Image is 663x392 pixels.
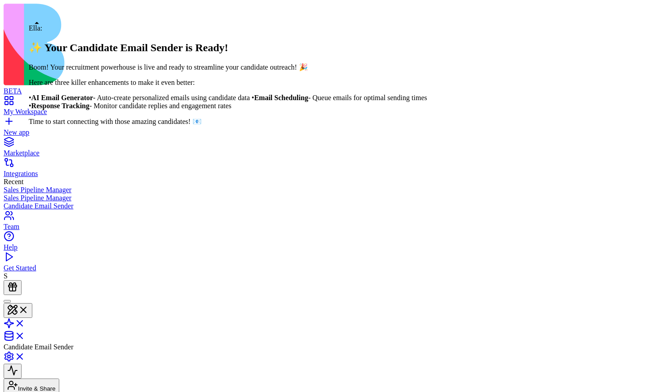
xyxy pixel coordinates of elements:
div: My Workspace [4,108,659,116]
a: Team [4,215,659,231]
img: logo [4,4,364,85]
strong: AI Email Generator [31,93,93,101]
a: BETA [4,79,659,95]
p: • - Auto-create personalized emails using candidate data • - Queue emails for optimal sending tim... [29,93,427,110]
span: Recent [4,178,23,185]
div: BETA [4,87,659,95]
a: Candidate Email Sender [4,202,659,210]
div: Team [4,223,659,231]
div: Get Started [4,264,659,272]
div: Marketplace [4,149,659,157]
strong: Email Scheduling [254,93,308,101]
div: New app [4,128,659,137]
a: Get Started [4,256,659,272]
strong: Response Tracking [31,101,90,109]
a: Sales Pipeline Manager [4,186,659,194]
a: Integrations [4,162,659,178]
h2: ✨ Your Candidate Email Sender is Ready! [29,41,427,53]
div: Integrations [4,170,659,178]
div: Help [4,243,659,251]
a: Marketplace [4,141,659,157]
p: Time to start connecting with those amazing candidates! 📧 [29,117,427,125]
p: Boom! Your recruitment powerhouse is live and ready to streamline your candidate outreach! 🎉 [29,62,427,71]
a: My Workspace [4,100,659,116]
span: Ella: [29,24,42,32]
p: Here are three killer enhancements to make it even better: [29,78,427,86]
a: Help [4,235,659,251]
a: Sales Pipeline Manager [4,194,659,202]
span: Candidate Email Sender [4,343,74,351]
span: S [4,272,8,280]
a: New app [4,120,659,137]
